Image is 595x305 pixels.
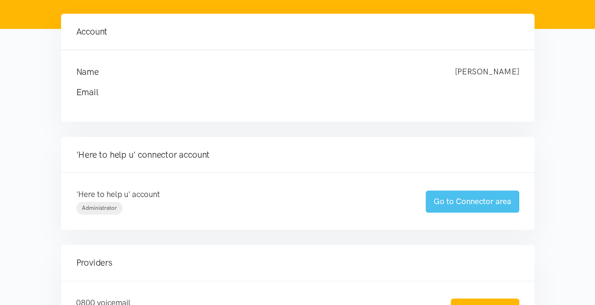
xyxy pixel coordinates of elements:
h4: 'Here to help u' connector account [76,148,519,161]
p: 'Here to help u' account [76,188,407,201]
h4: Email [76,86,500,99]
h4: Providers [76,256,519,269]
span: Administrator [82,205,117,211]
div: [PERSON_NAME] [445,65,529,79]
a: Go to Connector area [426,190,519,213]
h4: Name [76,65,436,79]
h4: Account [76,25,519,38]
